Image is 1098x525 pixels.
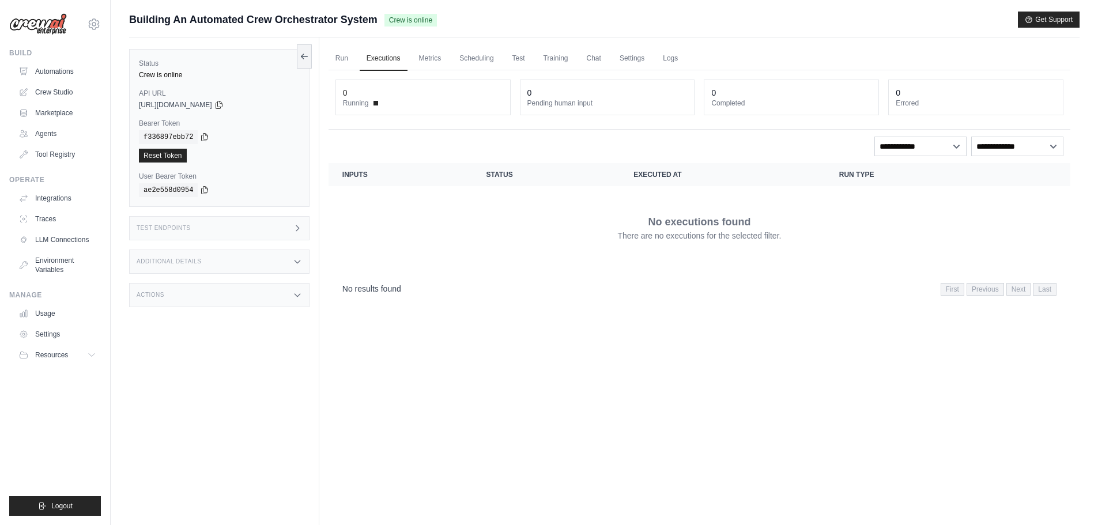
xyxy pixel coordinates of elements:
button: Get Support [1018,12,1080,28]
a: Crew Studio [14,83,101,101]
div: Build [9,48,101,58]
a: Agents [14,124,101,143]
img: Logo [9,13,67,35]
dt: Completed [711,99,871,108]
a: Automations [14,62,101,81]
div: Operate [9,175,101,184]
a: Training [537,47,575,71]
a: Settings [613,47,651,71]
span: First [941,283,964,296]
dt: Errored [896,99,1056,108]
dt: Pending human input [527,99,688,108]
div: Manage [9,290,101,300]
h3: Additional Details [137,258,201,265]
code: ae2e558d0954 [139,183,198,197]
iframe: Chat Widget [1040,470,1098,525]
a: LLM Connections [14,231,101,249]
nav: Pagination [329,274,1070,303]
a: Settings [14,325,101,343]
span: Crew is online [384,14,437,27]
a: Chat [580,47,608,71]
a: Marketplace [14,104,101,122]
th: Executed at [620,163,825,186]
span: [URL][DOMAIN_NAME] [139,100,212,109]
th: Inputs [329,163,473,186]
span: Running [343,99,369,108]
label: Status [139,59,300,68]
button: Logout [9,496,101,516]
a: Environment Variables [14,251,101,279]
a: Run [329,47,355,71]
section: Crew executions table [329,163,1070,303]
div: 0 [896,87,900,99]
a: Scheduling [452,47,500,71]
span: Resources [35,350,68,360]
span: Last [1033,283,1057,296]
label: Bearer Token [139,119,300,128]
a: Traces [14,210,101,228]
a: Test [505,47,532,71]
a: Usage [14,304,101,323]
h3: Test Endpoints [137,225,191,232]
span: Logout [51,501,73,511]
span: Previous [967,283,1004,296]
p: There are no executions for the selected filter. [617,230,781,241]
p: No results found [342,283,401,294]
th: Status [473,163,620,186]
a: Integrations [14,189,101,207]
code: f336897ebb72 [139,130,198,144]
th: Run Type [825,163,995,186]
div: 0 [711,87,716,99]
span: Building An Automated Crew Orchestrator System [129,12,378,28]
button: Resources [14,346,101,364]
label: API URL [139,89,300,98]
a: Executions [360,47,407,71]
h3: Actions [137,292,164,299]
a: Reset Token [139,149,187,163]
a: Tool Registry [14,145,101,164]
a: Logs [656,47,685,71]
span: Next [1006,283,1031,296]
p: No executions found [648,214,750,230]
div: Crew is online [139,70,300,80]
nav: Pagination [941,283,1057,296]
label: User Bearer Token [139,172,300,181]
div: 0 [343,87,348,99]
div: 0 [527,87,532,99]
a: Metrics [412,47,448,71]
